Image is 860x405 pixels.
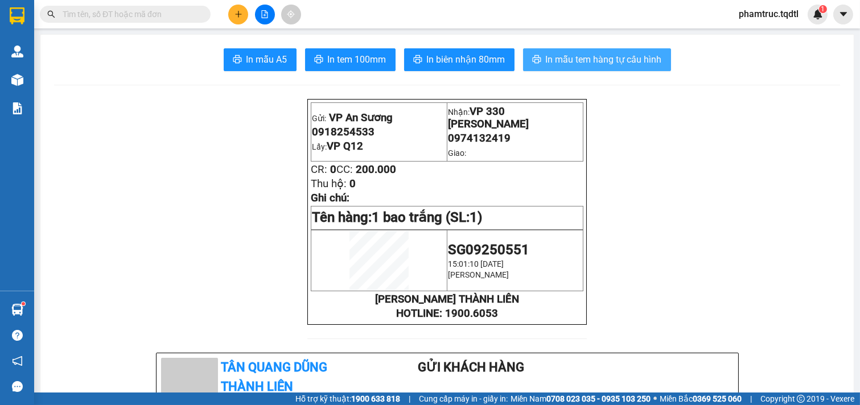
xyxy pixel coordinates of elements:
[427,52,505,67] span: In biên nhận 80mm
[448,105,582,130] p: Nhận:
[261,10,269,18] span: file-add
[255,5,275,24] button: file-add
[79,61,151,86] li: VP VP 330 [PERSON_NAME]
[12,356,23,366] span: notification
[221,360,328,394] b: Tân Quang Dũng Thành Liên
[448,259,504,268] span: 15:01:10 [DATE]
[63,8,197,20] input: Tìm tên, số ĐT hoặc mã đơn
[404,48,515,71] button: printerIn biên nhận 80mm
[546,394,651,403] strong: 0708 023 035 - 0935 103 250
[448,132,511,144] span: 0974132419
[821,5,825,13] span: 1
[6,76,14,84] span: environment
[311,163,327,176] span: CR:
[330,163,336,176] span: 0
[838,9,849,19] span: caret-down
[797,395,805,403] span: copyright
[11,304,23,316] img: warehouse-icon
[287,10,295,18] span: aim
[833,5,853,24] button: caret-down
[22,302,25,305] sup: 1
[11,74,23,86] img: warehouse-icon
[356,163,396,176] span: 200.000
[409,392,410,405] span: |
[228,5,248,24] button: plus
[305,48,396,71] button: printerIn tem 100mm
[328,52,386,67] span: In tem 100mm
[312,142,363,151] span: Lấy:
[11,102,23,114] img: solution-icon
[6,76,77,97] b: Bến xe An Sương - Quận 12
[11,46,23,57] img: warehouse-icon
[470,209,482,225] span: 1)
[246,52,287,67] span: In mẫu A5
[295,392,400,405] span: Hỗ trợ kỹ thuật:
[372,209,482,225] span: 1 bao trắng (SL:
[419,392,508,405] span: Cung cấp máy in - giấy in:
[312,111,446,124] p: Gửi:
[10,7,24,24] img: logo-vxr
[281,5,301,24] button: aim
[375,293,519,305] strong: [PERSON_NAME] THÀNH LIÊN
[546,52,662,67] span: In mẫu tem hàng tự cấu hình
[314,55,323,65] span: printer
[693,394,742,403] strong: 0369 525 060
[532,55,541,65] span: printer
[311,192,349,204] span: Ghi chú:
[349,177,356,190] span: 0
[224,48,297,71] button: printerIn mẫu A5
[329,111,393,124] span: VP An Sương
[12,330,23,341] span: question-circle
[311,177,347,190] span: Thu hộ:
[418,360,524,374] b: Gửi khách hàng
[312,209,482,225] span: Tên hàng:
[653,396,657,401] span: ⚪️
[12,381,23,392] span: message
[234,10,242,18] span: plus
[448,148,466,158] span: Giao:
[312,126,375,138] span: 0918254533
[448,105,529,130] span: VP 330 [PERSON_NAME]
[6,61,79,74] li: VP VP An Sương
[413,55,422,65] span: printer
[750,392,752,405] span: |
[233,55,242,65] span: printer
[730,7,808,21] span: phamtruc.tqdtl
[396,307,498,320] strong: HOTLINE: 1900.6053
[327,140,363,152] span: VP Q12
[448,270,509,279] span: [PERSON_NAME]
[6,6,165,48] li: Tân Quang Dũng Thành Liên
[523,48,671,71] button: printerIn mẫu tem hàng tự cấu hình
[819,5,827,13] sup: 1
[47,10,55,18] span: search
[511,392,651,405] span: Miền Nam
[813,9,823,19] img: icon-new-feature
[336,163,353,176] span: CC:
[660,392,742,405] span: Miền Bắc
[448,242,529,258] span: SG09250551
[351,394,400,403] strong: 1900 633 818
